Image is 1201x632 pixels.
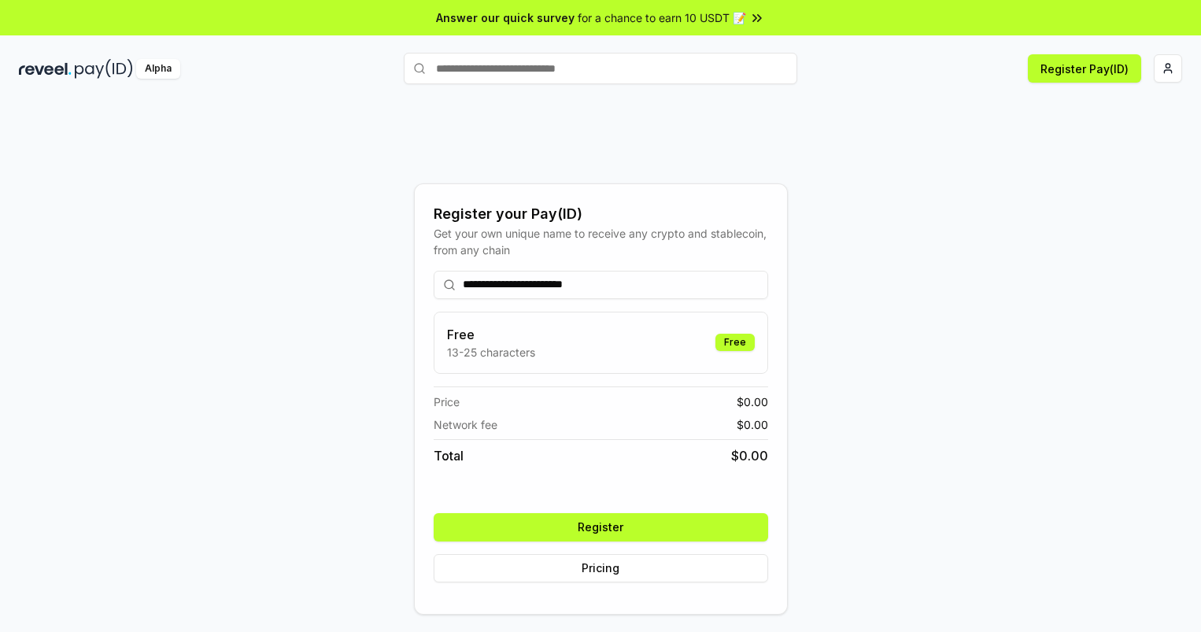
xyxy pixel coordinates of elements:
[434,513,768,541] button: Register
[731,446,768,465] span: $ 0.00
[75,59,133,79] img: pay_id
[578,9,746,26] span: for a chance to earn 10 USDT 📝
[715,334,755,351] div: Free
[1028,54,1141,83] button: Register Pay(ID)
[434,416,497,433] span: Network fee
[434,394,460,410] span: Price
[447,344,535,360] p: 13-25 characters
[436,9,575,26] span: Answer our quick survey
[434,554,768,582] button: Pricing
[737,394,768,410] span: $ 0.00
[136,59,180,79] div: Alpha
[434,446,464,465] span: Total
[434,225,768,258] div: Get your own unique name to receive any crypto and stablecoin, from any chain
[737,416,768,433] span: $ 0.00
[434,203,768,225] div: Register your Pay(ID)
[447,325,535,344] h3: Free
[19,59,72,79] img: reveel_dark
